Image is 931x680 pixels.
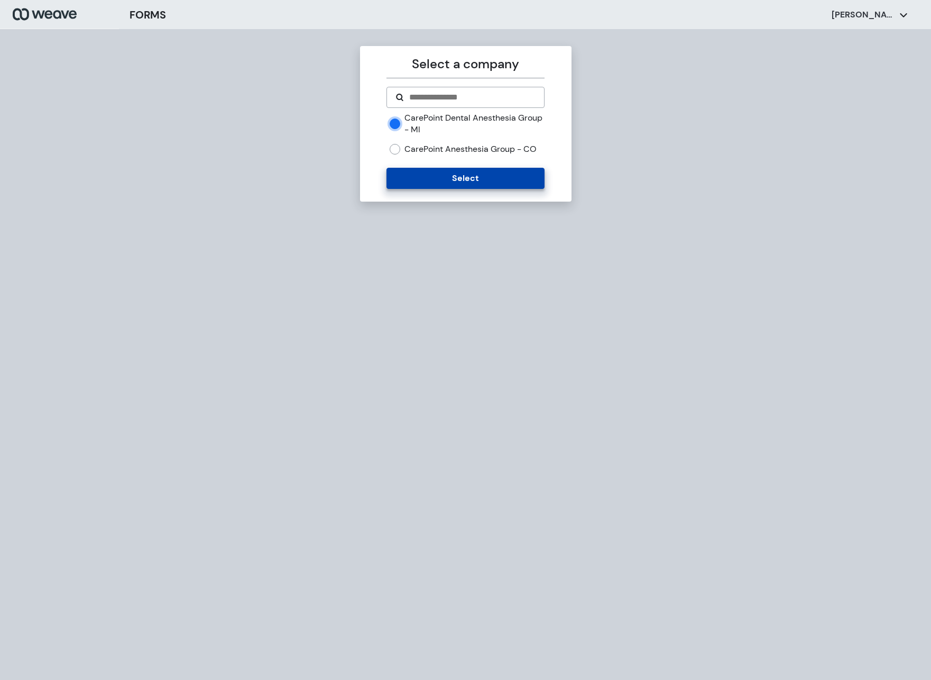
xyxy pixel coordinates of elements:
p: [PERSON_NAME] [832,9,895,21]
input: Search [408,91,536,104]
button: Select [386,168,545,189]
h3: FORMS [130,7,166,23]
p: Select a company [386,55,545,74]
label: CarePoint Anesthesia Group - CO [404,143,537,155]
label: CarePoint Dental Anesthesia Group - MI [404,112,545,135]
